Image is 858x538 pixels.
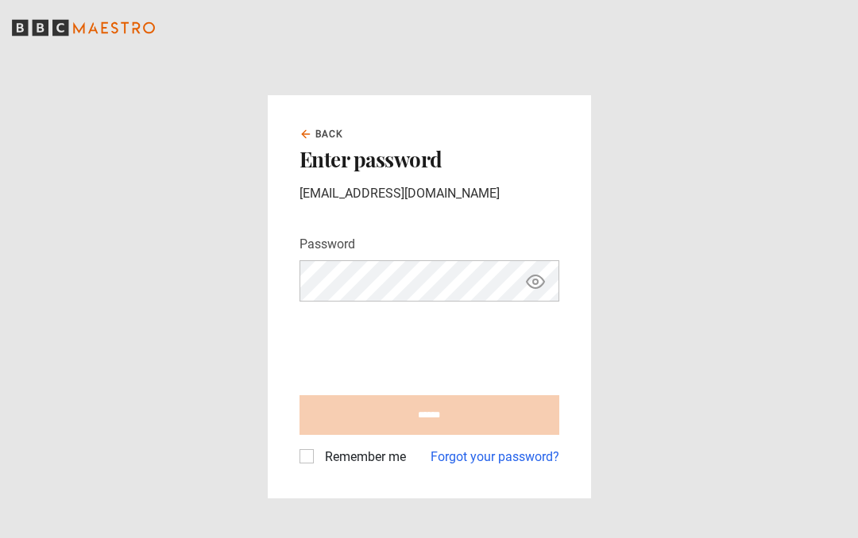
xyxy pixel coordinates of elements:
[315,127,344,141] span: Back
[300,235,355,254] label: Password
[12,16,155,40] svg: BBC Maestro
[319,448,406,467] label: Remember me
[300,127,344,141] a: Back
[522,267,549,295] button: Show password
[300,314,541,376] iframe: reCAPTCHA
[300,148,559,171] h2: Enter password
[300,184,559,203] p: [EMAIL_ADDRESS][DOMAIN_NAME]
[431,448,559,467] a: Forgot your password?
